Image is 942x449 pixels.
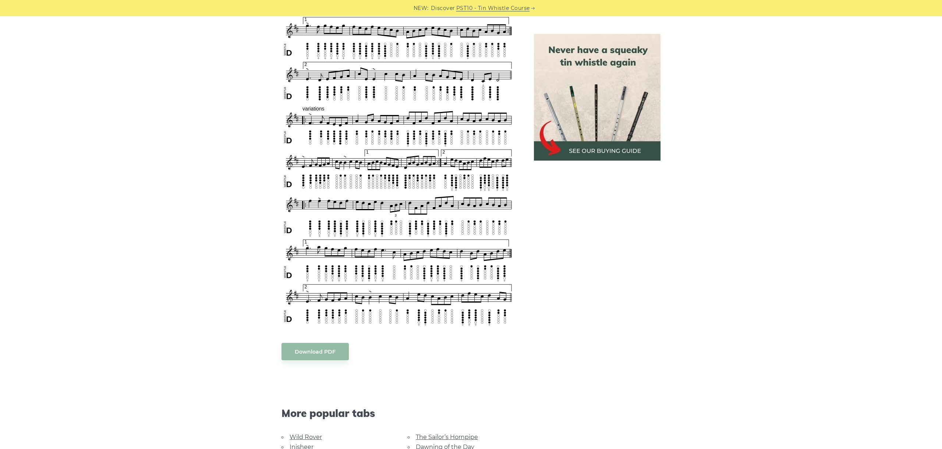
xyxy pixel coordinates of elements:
img: tin whistle buying guide [534,34,661,161]
a: Wild Rover [290,434,322,441]
span: Discover [431,4,455,13]
span: NEW: [414,4,429,13]
a: The Sailor’s Hornpipe [416,434,478,441]
span: More popular tabs [281,407,516,420]
a: Download PDF [281,343,349,360]
a: PST10 - Tin Whistle Course [456,4,530,13]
